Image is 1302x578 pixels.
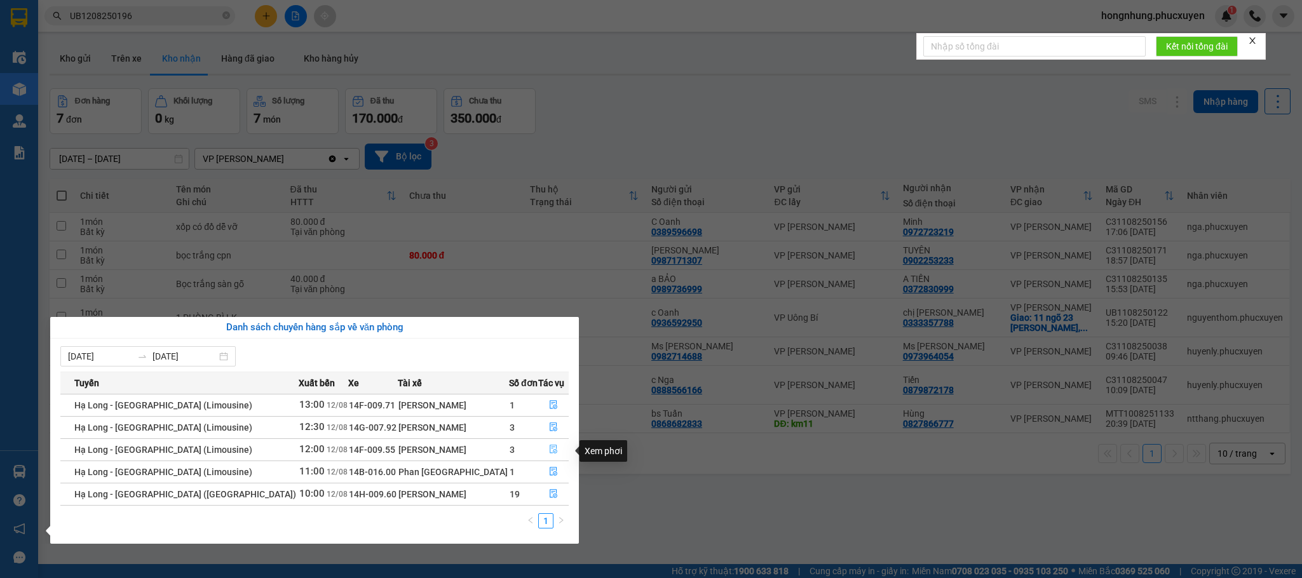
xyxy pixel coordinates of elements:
[327,423,348,432] span: 12/08
[60,320,569,335] div: Danh sách chuyến hàng sắp về văn phòng
[349,400,395,410] span: 14F-009.71
[1156,36,1238,57] button: Kết nối tổng đài
[74,422,252,433] span: Hạ Long - [GEOGRAPHIC_DATA] (Limousine)
[539,440,568,460] button: file-done
[549,467,558,477] span: file-done
[327,445,348,454] span: 12/08
[553,513,569,528] button: right
[299,488,325,499] span: 10:00
[538,513,553,528] li: 1
[74,400,252,410] span: Hạ Long - [GEOGRAPHIC_DATA] (Limousine)
[349,422,397,433] span: 14G-007.92
[549,400,558,410] span: file-done
[74,467,252,477] span: Hạ Long - [GEOGRAPHIC_DATA] (Limousine)
[527,516,534,524] span: left
[299,399,325,410] span: 13:00
[539,484,568,504] button: file-done
[349,445,395,455] span: 14F-009.55
[523,513,538,528] li: Previous Page
[549,445,558,455] span: file-done
[539,514,553,528] a: 1
[510,400,515,410] span: 1
[68,349,132,363] input: Từ ngày
[557,516,565,524] span: right
[1166,39,1228,53] span: Kết nối tổng đài
[510,422,515,433] span: 3
[327,467,348,476] span: 12/08
[327,401,348,410] span: 12/08
[349,489,397,499] span: 14H-009.60
[299,376,335,390] span: Xuất bến
[509,376,538,390] span: Số đơn
[398,376,422,390] span: Tài xế
[398,420,508,434] div: [PERSON_NAME]
[299,466,325,477] span: 11:00
[299,443,325,455] span: 12:00
[539,395,568,415] button: file-done
[398,398,508,412] div: [PERSON_NAME]
[538,376,564,390] span: Tác vụ
[539,462,568,482] button: file-done
[549,422,558,433] span: file-done
[299,421,325,433] span: 12:30
[510,467,515,477] span: 1
[553,513,569,528] li: Next Page
[510,489,520,499] span: 19
[580,440,627,462] div: Xem phơi
[327,490,348,499] span: 12/08
[349,467,396,477] span: 14B-016.00
[137,351,147,361] span: swap-right
[74,376,99,390] span: Tuyến
[510,445,515,455] span: 3
[549,489,558,499] span: file-done
[398,465,508,479] div: Phan [GEOGRAPHIC_DATA]
[523,513,538,528] button: left
[539,417,568,438] button: file-done
[74,489,296,499] span: Hạ Long - [GEOGRAPHIC_DATA] ([GEOGRAPHIC_DATA])
[923,36,1146,57] input: Nhập số tổng đài
[153,349,217,363] input: Đến ngày
[1248,36,1257,45] span: close
[398,487,508,501] div: [PERSON_NAME]
[398,443,508,457] div: [PERSON_NAME]
[74,445,252,455] span: Hạ Long - [GEOGRAPHIC_DATA] (Limousine)
[137,351,147,361] span: to
[348,376,359,390] span: Xe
